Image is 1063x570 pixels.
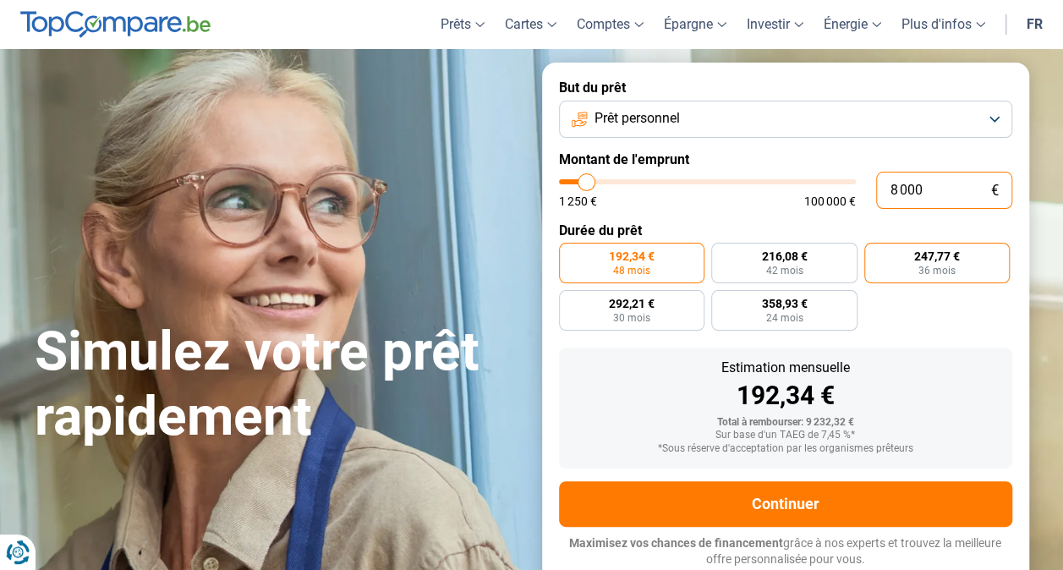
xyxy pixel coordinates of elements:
label: But du prêt [559,79,1012,96]
label: Montant de l'emprunt [559,151,1012,167]
span: € [991,184,999,198]
span: Prêt personnel [595,109,680,128]
span: 42 mois [765,266,803,276]
div: Estimation mensuelle [573,361,999,375]
div: 192,34 € [573,383,999,408]
span: 247,77 € [914,250,960,262]
span: 24 mois [765,313,803,323]
button: Prêt personnel [559,101,1012,138]
span: 292,21 € [609,298,655,310]
button: Continuer [559,481,1012,527]
span: 36 mois [918,266,956,276]
span: Maximisez vos chances de financement [569,536,783,550]
span: 216,08 € [761,250,807,262]
span: 30 mois [613,313,650,323]
img: TopCompare [20,11,211,38]
span: 1 250 € [559,195,597,207]
h1: Simulez votre prêt rapidement [35,320,522,450]
span: 100 000 € [804,195,856,207]
div: Sur base d'un TAEG de 7,45 %* [573,430,999,441]
p: grâce à nos experts et trouvez la meilleure offre personnalisée pour vous. [559,535,1012,568]
div: *Sous réserve d'acceptation par les organismes prêteurs [573,443,999,455]
span: 48 mois [613,266,650,276]
label: Durée du prêt [559,222,1012,238]
span: 192,34 € [609,250,655,262]
span: 358,93 € [761,298,807,310]
div: Total à rembourser: 9 232,32 € [573,417,999,429]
